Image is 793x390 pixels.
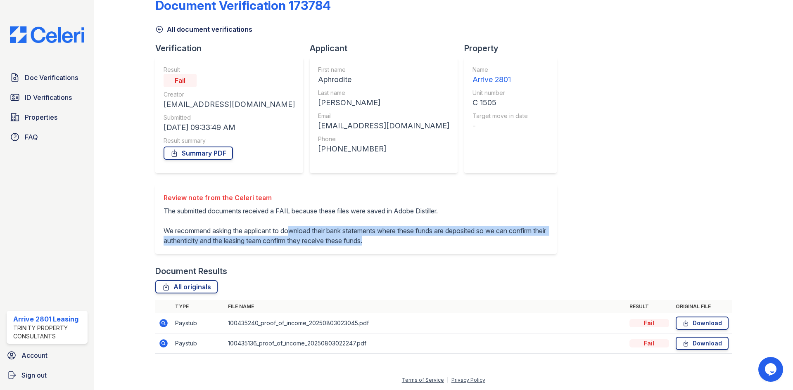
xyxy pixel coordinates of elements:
span: Account [21,350,47,360]
a: Account [3,347,91,364]
div: [EMAIL_ADDRESS][DOMAIN_NAME] [164,99,295,110]
th: File name [225,300,626,313]
div: Verification [155,43,310,54]
td: 100435240_proof_of_income_20250803023045.pdf [225,313,626,333]
div: Unit number [472,89,528,97]
a: Sign out [3,367,91,383]
div: Fail [629,339,669,347]
a: Download [676,317,729,330]
div: - [472,120,528,132]
a: Summary PDF [164,147,233,160]
div: Name [472,66,528,74]
div: Document Results [155,265,227,277]
div: C 1505 [472,97,528,109]
div: Phone [318,135,449,143]
div: Property [464,43,563,54]
a: Name Arrive 2801 [472,66,528,85]
div: | [447,377,449,383]
span: FAQ [25,132,38,142]
td: Paystub [172,333,225,354]
div: Result summary [164,137,295,145]
div: First name [318,66,449,74]
a: Download [676,337,729,350]
iframe: chat widget [758,357,785,382]
a: Privacy Policy [451,377,485,383]
span: Sign out [21,370,47,380]
a: All originals [155,280,218,293]
div: Target move in date [472,112,528,120]
th: Result [626,300,672,313]
th: Original file [672,300,732,313]
th: Type [172,300,225,313]
div: Creator [164,90,295,99]
a: Terms of Service [402,377,444,383]
span: Doc Verifications [25,73,78,83]
div: Applicant [310,43,464,54]
div: Result [164,66,295,74]
div: Arrive 2801 [472,74,528,85]
a: All document verifications [155,24,252,34]
div: Last name [318,89,449,97]
p: The submitted documents received a FAIL because these files were saved in Adobe Distiller. We rec... [164,206,548,246]
div: [PHONE_NUMBER] [318,143,449,155]
a: FAQ [7,129,88,145]
div: Aphrodite [318,74,449,85]
a: Properties [7,109,88,125]
span: Properties [25,112,57,122]
div: Trinity Property Consultants [13,324,84,340]
span: ID Verifications [25,92,72,102]
div: Arrive 2801 Leasing [13,314,84,324]
td: Paystub [172,313,225,333]
div: Email [318,112,449,120]
img: CE_Logo_Blue-a8612792a0a2168367f1c8372b55b34899dd931a85d93a1a3d3e32e68fde9ad4.png [3,26,91,43]
div: Submitted [164,113,295,122]
div: Review note from the Celeri team [164,193,548,203]
div: Fail [629,319,669,327]
div: [DATE] 09:33:49 AM [164,122,295,133]
td: 100435136_proof_of_income_20250803022247.pdf [225,333,626,354]
a: Doc Verifications [7,69,88,86]
div: Fail [164,74,197,87]
div: [PERSON_NAME] [318,97,449,109]
a: ID Verifications [7,89,88,106]
div: [EMAIL_ADDRESS][DOMAIN_NAME] [318,120,449,132]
